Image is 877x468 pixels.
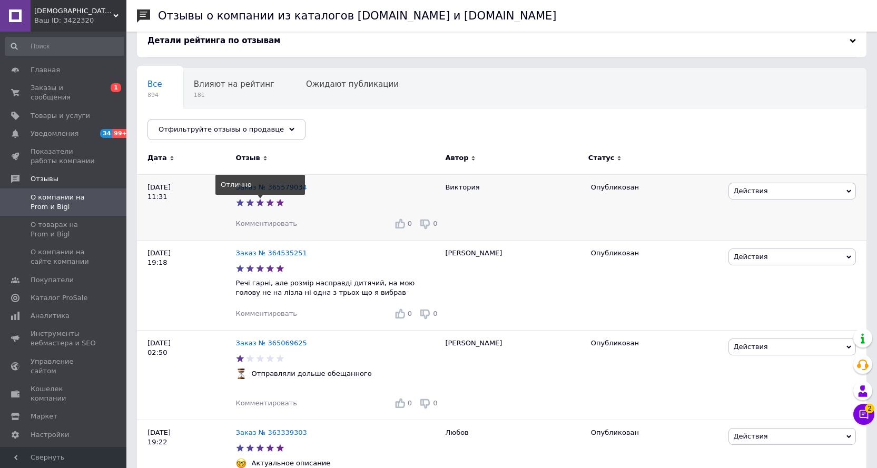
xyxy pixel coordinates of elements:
[31,129,78,138] span: Уведомления
[34,6,113,16] span: Muslim Shop интернет магазин восточных товаров в Украине
[591,248,721,258] div: Опубликован
[236,249,307,257] a: Заказ № 364535251
[111,83,121,92] span: 1
[433,310,437,317] span: 0
[31,430,69,440] span: Настройки
[137,240,236,330] div: [DATE] 19:18
[249,369,375,379] div: Отправляли дольше обещанного
[147,79,162,89] span: Все
[236,219,297,228] div: Комментировать
[440,240,585,330] div: [PERSON_NAME]
[137,174,236,240] div: [DATE] 11:31
[31,147,97,166] span: Показатели работы компании
[236,399,297,408] div: Комментировать
[221,180,300,190] div: Отлично
[31,174,58,184] span: Отзывы
[733,253,767,261] span: Действия
[236,278,440,297] p: Речі гарні, але розмір насправді дитячий, на мою голову не на лізла ні одна з трьох що я вибрав
[147,91,162,99] span: 894
[236,153,260,163] span: Отзыв
[147,35,856,46] div: Детали рейтинга по отзывам
[591,338,721,348] div: Опубликован
[445,153,468,163] span: Автор
[408,310,412,317] span: 0
[137,331,236,420] div: [DATE] 02:50
[31,329,97,348] span: Инструменты вебмастера и SEO
[440,331,585,420] div: [PERSON_NAME]
[236,339,307,347] a: Заказ № 365069625
[31,220,97,239] span: О товарах на Prom и Bigl
[31,311,70,321] span: Аналитика
[147,36,280,45] span: Детали рейтинга по отзывам
[236,369,247,379] img: :hourglass_flowing_sand:
[733,343,767,351] span: Действия
[137,108,283,148] div: Опубликованы без комментария
[100,129,112,138] span: 34
[433,399,437,407] span: 0
[194,91,274,99] span: 181
[31,293,87,303] span: Каталог ProSale
[31,275,74,285] span: Покупатели
[31,111,90,121] span: Товары и услуги
[159,125,284,133] span: Отфильтруйте отзывы о продавце
[31,83,97,102] span: Заказы и сообщения
[236,399,297,407] span: Комментировать
[853,404,874,425] button: Чат с покупателем2
[147,153,167,163] span: Дата
[733,187,767,195] span: Действия
[236,429,307,436] a: Заказ № 363339303
[31,357,97,376] span: Управление сайтом
[408,399,412,407] span: 0
[591,428,721,437] div: Опубликован
[147,120,262,129] span: Опубликованы без комме...
[249,459,333,468] div: Актуальное описание
[236,310,297,317] span: Комментировать
[31,384,97,403] span: Кошелек компании
[5,37,124,56] input: Поиск
[588,153,615,163] span: Статус
[440,174,585,240] div: Виктория
[158,9,557,22] h1: Отзывы о компании из каталогов [DOMAIN_NAME] и [DOMAIN_NAME]
[112,129,130,138] span: 99+
[31,247,97,266] span: О компании на сайте компании
[433,220,437,227] span: 0
[31,193,97,212] span: О компании на Prom и Bigl
[306,79,399,89] span: Ожидают публикации
[34,16,126,25] div: Ваш ID: 3422320
[733,432,767,440] span: Действия
[31,412,57,421] span: Маркет
[236,220,297,227] span: Комментировать
[408,220,412,227] span: 0
[31,65,60,75] span: Главная
[591,183,721,192] div: Опубликован
[194,79,274,89] span: Влияют на рейтинг
[236,309,297,318] div: Комментировать
[865,402,874,411] span: 2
